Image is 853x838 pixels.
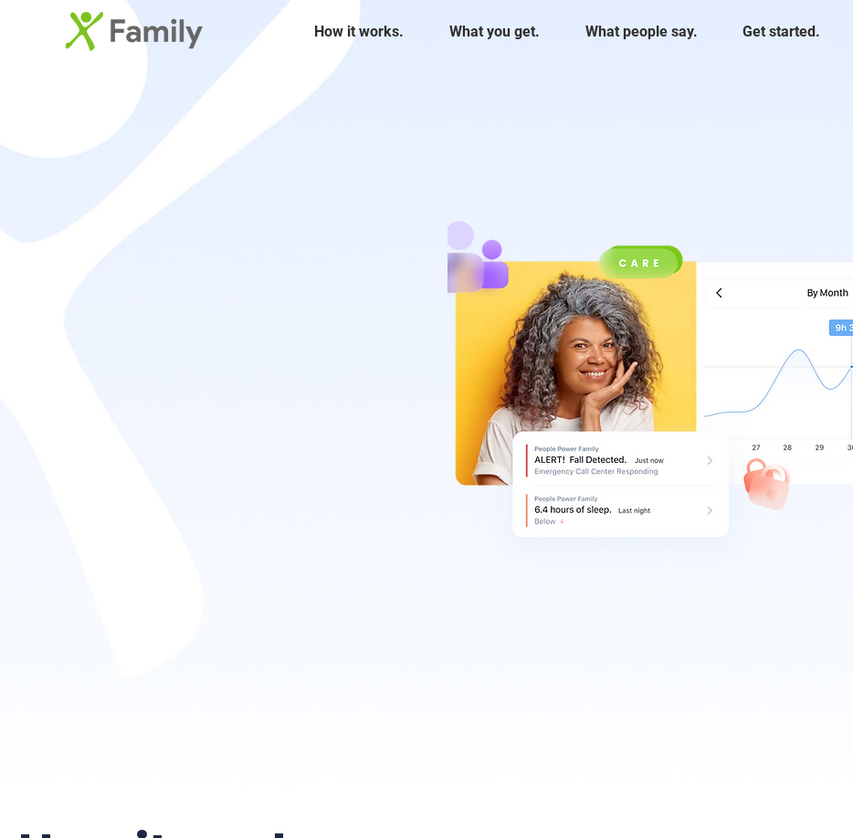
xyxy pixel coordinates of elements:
p: What you get. [440,9,549,55]
p: Get started. [733,9,829,55]
a: Get started. [9,582,192,634]
span: There's an emergency button to request help at anytime, and also activity sensors that will detec... [9,412,363,478]
span: Seniors can live independent longer, safe from falls and other common concerns, with . [9,343,414,387]
p: How it works. [305,9,413,55]
a: What you get. [426,9,563,55]
img: family@2x.png [66,12,203,51]
a: What people say. [563,9,720,55]
a: Get started. [720,9,843,55]
span: Get started. [48,596,153,619]
span: People Power Family [226,366,383,387]
a: How it works. [290,9,426,55]
span: check in anytime [195,503,325,524]
span: Best of all, caregivers can – without disturbing the senior or invading their privacy. [9,503,392,547]
p: What people say. [576,9,707,55]
nav: Site [290,9,843,55]
span: Don't worry about a thing. [9,148,278,319]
